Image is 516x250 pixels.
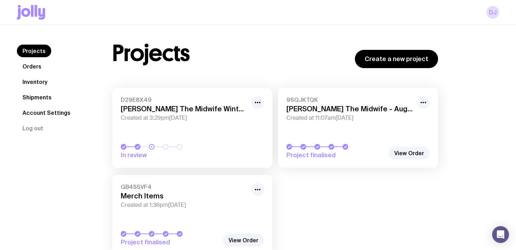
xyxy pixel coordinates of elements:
span: Created at 11:07am[DATE] [286,114,413,121]
span: Project finalised [121,238,219,246]
a: View Order [389,147,430,159]
a: 9SQJKTQK[PERSON_NAME] The Midwife - August ConferenceCreated at 11:07am[DATE]Project finalised [278,88,438,168]
span: 9SQJKTQK [286,96,413,103]
a: Inventory [17,75,53,88]
a: DJ [487,6,499,19]
a: Create a new project [355,50,438,68]
span: Created at 1:36pm[DATE] [121,202,247,209]
a: Orders [17,60,47,73]
a: Account Settings [17,106,76,119]
a: Projects [17,45,51,57]
a: View Order [223,234,264,246]
span: Project finalised [286,151,385,159]
span: In review [121,151,219,159]
span: Created at 3:29pm[DATE] [121,114,247,121]
a: D29E8X49[PERSON_NAME] The Midwife Winter ApparelCreated at 3:29pm[DATE]In review [112,88,272,168]
h3: Merch Items [121,192,247,200]
a: Shipments [17,91,57,104]
span: D29E8X49 [121,96,247,103]
h3: [PERSON_NAME] The Midwife - August Conference [286,105,413,113]
button: Log out [17,122,49,134]
h1: Projects [112,42,190,65]
h3: [PERSON_NAME] The Midwife Winter Apparel [121,105,247,113]
div: Open Intercom Messenger [492,226,509,243]
span: GB4S5VF4 [121,183,247,190]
